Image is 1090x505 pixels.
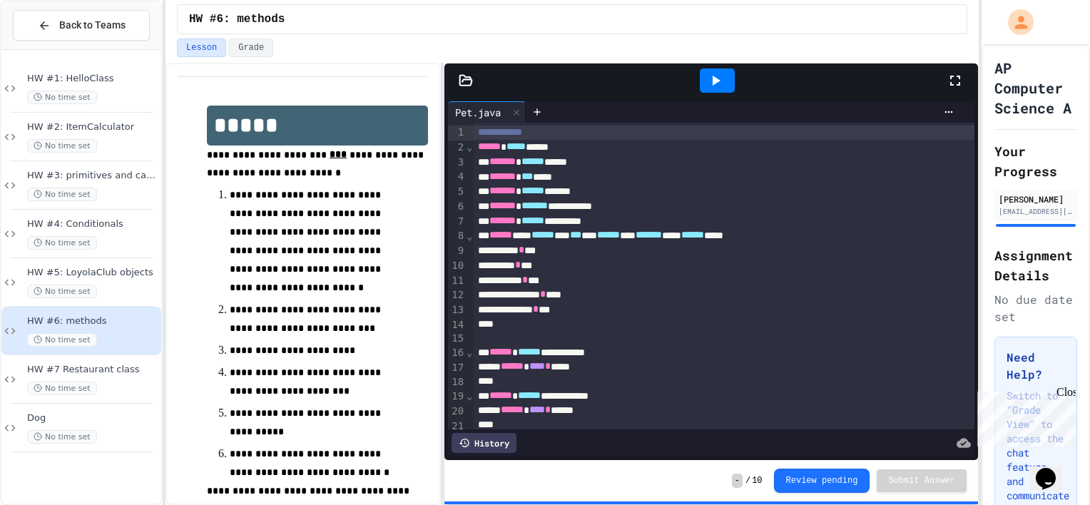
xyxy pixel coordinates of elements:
div: History [452,433,516,453]
div: Pet.java [448,105,508,120]
button: Back to Teams [13,10,150,41]
span: 10 [752,475,762,486]
span: No time set [27,236,97,250]
span: HW #4: Conditionals [27,218,158,230]
div: 8 [448,229,466,244]
button: Grade [229,39,273,57]
div: 7 [448,215,466,230]
span: Fold line [466,141,473,153]
iframe: chat widget [1030,448,1076,491]
span: No time set [27,91,97,104]
span: - [732,474,743,488]
div: 3 [448,155,466,170]
span: HW #6: methods [189,11,285,28]
div: 18 [448,375,466,389]
span: HW #1: HelloClass [27,73,158,85]
span: HW #7 Restaurant class [27,364,158,376]
span: No time set [27,139,97,153]
span: No time set [27,188,97,201]
span: HW #2: ItemCalculator [27,121,158,133]
div: 20 [448,404,466,419]
div: My Account [993,6,1037,39]
div: 16 [448,346,466,361]
div: 9 [448,244,466,259]
div: [PERSON_NAME] [999,193,1073,205]
span: Dog [27,412,158,424]
div: 1 [448,126,466,141]
h1: AP Computer Science A [994,58,1077,118]
div: No due date set [994,291,1077,325]
div: 12 [448,288,466,303]
span: HW #3: primitives and casting [27,170,158,182]
div: Pet.java [448,101,526,123]
div: 19 [448,389,466,404]
button: Review pending [774,469,870,493]
div: Chat with us now!Close [6,6,98,91]
span: No time set [27,382,97,395]
div: [EMAIL_ADDRESS][DOMAIN_NAME] [999,206,1073,217]
div: 2 [448,141,466,155]
div: 5 [448,185,466,200]
div: 14 [448,318,466,332]
span: Fold line [466,390,473,402]
span: Fold line [466,347,473,358]
div: 13 [448,303,466,318]
span: Back to Teams [59,18,126,33]
span: No time set [27,430,97,444]
span: / [745,475,750,486]
div: 11 [448,274,466,289]
div: 15 [448,332,466,346]
div: 4 [448,170,466,185]
iframe: chat widget [972,386,1076,447]
h2: Assignment Details [994,245,1077,285]
h2: Your Progress [994,141,1077,181]
button: Submit Answer [877,469,967,492]
span: HW #5: LoyolaClub objects [27,267,158,279]
span: Submit Answer [888,475,955,486]
div: 6 [448,200,466,215]
h3: Need Help? [1007,349,1065,383]
div: 21 [448,419,466,434]
span: Fold line [466,230,473,242]
div: 17 [448,361,466,376]
span: No time set [27,333,97,347]
button: Lesson [177,39,226,57]
span: No time set [27,285,97,298]
div: 10 [448,259,466,274]
span: HW #6: methods [27,315,158,327]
